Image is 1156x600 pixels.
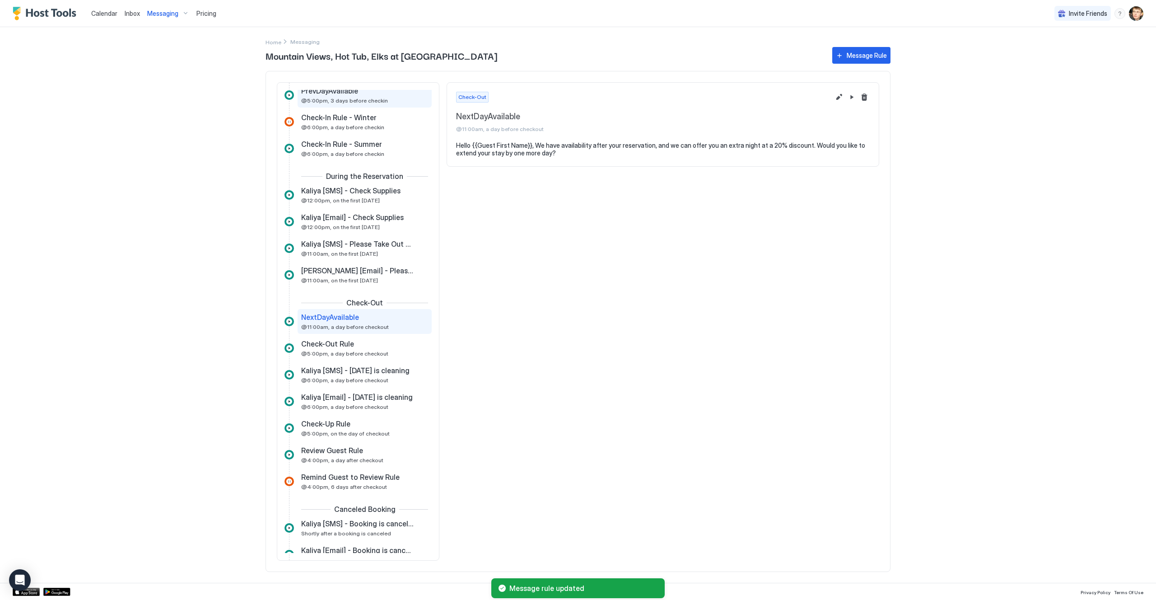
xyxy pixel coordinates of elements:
span: @6:00pm, a day before checkout [301,403,388,410]
span: Invite Friends [1069,9,1107,18]
span: Kaliya [SMS] - Check Supplies [301,186,401,195]
span: Mountain Views, Hot Tub, Elks at [GEOGRAPHIC_DATA] [266,49,823,62]
span: Check-In Rule - Winter [301,113,377,122]
div: Breadcrumb [266,37,281,47]
span: Home [266,39,281,46]
span: @11:00am, on the first [DATE] [301,250,378,257]
span: Remind Guest to Review Rule [301,473,400,482]
span: @5:00pm, 3 days before checkin [301,97,388,104]
span: Inbox [125,9,140,17]
span: [PERSON_NAME] [Email] - Please Take Out the Trash [301,266,414,275]
span: NextDayAvailable [456,112,830,122]
div: Message Rule [847,51,887,60]
span: @12:00pm, on the first [DATE] [301,197,380,204]
span: Kaliya [SMS] - Booking is cancelled [301,519,414,528]
span: Kaliya [SMS] - [DATE] is cleaning [301,366,410,375]
span: PrevDayAvailable [301,86,358,95]
span: @4:00pm, 6 days after checkout [301,483,387,490]
span: NextDayAvailable [301,313,359,322]
span: Check-Up Rule [301,419,350,428]
span: Messaging [147,9,178,18]
span: Message rule updated [509,584,657,593]
span: Breadcrumb [290,38,320,45]
span: @11:00am, a day before checkout [456,126,830,132]
a: Inbox [125,9,140,18]
span: Canceled Booking [334,505,396,514]
span: Kaliya [Email] - Check Supplies [301,213,404,222]
a: Calendar [91,9,117,18]
span: Shortly after a booking is canceled [301,530,391,537]
a: Host Tools Logo [13,7,80,20]
span: Calendar [91,9,117,17]
span: Kaliya [SMS] - Please Take Out the Trash [301,239,414,248]
button: Edit message rule [834,92,844,103]
div: Open Intercom Messenger [9,569,31,591]
span: During the Reservation [326,172,403,181]
span: @11:00am, on the first [DATE] [301,277,378,284]
div: menu [1114,8,1125,19]
span: @6:00pm, a day before checkin [301,124,384,131]
span: @5:00pm, on the day of checkout [301,430,390,437]
span: @6:00pm, a day before checkin [301,150,384,157]
span: Check-Out [458,93,486,101]
span: Kaliya [Email] - [DATE] is cleaning [301,393,413,402]
span: Check-In Rule - Summer [301,140,382,149]
span: Review Guest Rule [301,446,363,455]
button: Delete message rule [859,92,870,103]
pre: Hello {{Guest First Name}}, We have availability after your reservation, and we can offer you an ... [456,141,870,157]
span: @6:00pm, a day before checkout [301,377,388,384]
button: Message Rule [832,47,890,64]
span: @4:00pm, a day after checkout [301,457,383,464]
button: Pause Message Rule [846,92,857,103]
span: Check-Out Rule [301,339,354,348]
span: @5:00pm, a day before checkout [301,350,388,357]
span: Check-Out [346,298,383,307]
span: Kaliya [Email] - Booking is cancelled [301,546,414,555]
div: User profile [1129,6,1143,21]
span: @12:00pm, on the first [DATE] [301,224,380,230]
a: Home [266,37,281,47]
span: @11:00am, a day before checkout [301,323,389,330]
span: Pricing [196,9,216,18]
